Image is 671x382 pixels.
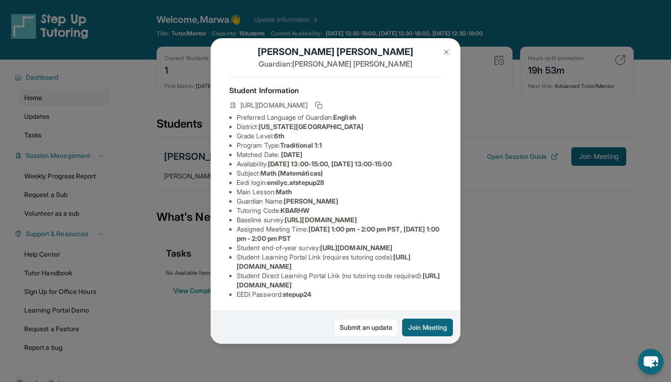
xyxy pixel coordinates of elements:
[274,132,284,140] span: 6th
[237,206,442,215] li: Tutoring Code :
[237,225,439,242] span: [DATE] 1:00 pm - 2:00 pm PST, [DATE] 1:00 pm - 2:00 pm PST
[268,160,392,168] span: [DATE] 13:00-15:00, [DATE] 13:00-15:00
[402,319,453,336] button: Join Meeting
[280,141,322,149] span: Traditional 1:1
[276,188,292,196] span: Math
[237,215,442,225] li: Baseline survey :
[237,159,442,169] li: Availability:
[284,197,338,205] span: [PERSON_NAME]
[237,243,442,252] li: Student end-of-year survey :
[237,178,442,187] li: Eedi login :
[334,319,398,336] a: Submit an update
[229,58,442,69] p: Guardian: [PERSON_NAME] [PERSON_NAME]
[443,48,450,56] img: Close Icon
[229,45,442,58] h1: [PERSON_NAME] [PERSON_NAME]
[333,113,356,121] span: English
[229,85,442,96] h4: Student Information
[237,122,442,131] li: District:
[267,178,324,186] span: emilyc.atstepup28
[237,290,442,299] li: EEDI Password :
[237,271,442,290] li: Student Direct Learning Portal Link (no tutoring code required) :
[259,123,364,130] span: [US_STATE][GEOGRAPHIC_DATA]
[237,141,442,150] li: Program Type:
[638,349,664,375] button: chat-button
[285,216,357,224] span: [URL][DOMAIN_NAME]
[260,169,323,177] span: Math (Matemáticas)
[237,169,442,178] li: Subject :
[237,252,442,271] li: Student Learning Portal Link (requires tutoring code) :
[320,244,392,252] span: [URL][DOMAIN_NAME]
[281,206,309,214] span: KBARHW
[237,197,442,206] li: Guardian Name :
[237,131,442,141] li: Grade Level:
[237,150,442,159] li: Matched Date:
[237,225,442,243] li: Assigned Meeting Time :
[281,150,302,158] span: [DATE]
[240,101,308,110] span: [URL][DOMAIN_NAME]
[237,187,442,197] li: Main Lesson :
[237,113,442,122] li: Preferred Language of Guardian:
[283,290,312,298] span: stepup24
[313,100,324,111] button: Copy link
